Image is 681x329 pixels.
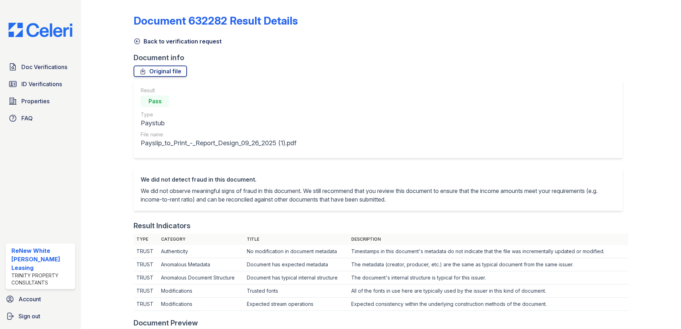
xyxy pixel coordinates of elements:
[6,94,75,108] a: Properties
[134,221,191,231] div: Result Indicators
[348,271,628,284] td: The document's internal structure is typical for this issuer.
[6,111,75,125] a: FAQ
[134,271,158,284] td: TRUST
[348,245,628,258] td: Timestamps in this document's metadata do not indicate that the file was incrementally updated or...
[134,284,158,298] td: TRUST
[244,258,348,271] td: Document has expected metadata
[348,298,628,311] td: Expected consistency within the underlying construction methods of the document.
[348,234,628,245] th: Description
[19,295,41,303] span: Account
[141,187,615,204] p: We did not observe meaningful signs of fraud in this document. We still recommend that you review...
[141,111,296,118] div: Type
[348,258,628,271] td: The metadata (creator, producer, etc.) are the same as typical document from the same issuer.
[11,272,72,286] div: Trinity Property Consultants
[141,118,296,128] div: Paystub
[6,77,75,91] a: ID Verifications
[21,114,33,122] span: FAQ
[134,66,187,77] a: Original file
[244,245,348,258] td: No modification in document metadata
[3,292,78,306] a: Account
[158,234,244,245] th: Category
[3,309,78,323] a: Sign out
[141,175,615,184] div: We did not detect fraud in this document.
[141,87,296,94] div: Result
[134,14,298,27] a: Document 632282 Result Details
[21,63,67,71] span: Doc Verifications
[11,246,72,272] div: ReNew White [PERSON_NAME] Leasing
[134,318,198,328] div: Document Preview
[348,284,628,298] td: All of the fonts in use here are typically used by the issuer in this kind of document.
[244,284,348,298] td: Trusted fonts
[141,95,169,107] div: Pass
[21,80,62,88] span: ID Verifications
[158,245,244,258] td: Authenticity
[134,298,158,311] td: TRUST
[158,271,244,284] td: Anomalous Document Structure
[134,258,158,271] td: TRUST
[244,234,348,245] th: Title
[651,301,674,322] iframe: chat widget
[158,284,244,298] td: Modifications
[3,23,78,37] img: CE_Logo_Blue-a8612792a0a2168367f1c8372b55b34899dd931a85d93a1a3d3e32e68fde9ad4.png
[21,97,50,105] span: Properties
[158,258,244,271] td: Anomalous Metadata
[134,245,158,258] td: TRUST
[6,60,75,74] a: Doc Verifications
[134,53,628,63] div: Document info
[141,131,296,138] div: File name
[158,298,244,311] td: Modifications
[244,271,348,284] td: Document has typical internal structure
[134,234,158,245] th: Type
[141,138,296,148] div: Payslip_to_Print_-_Report_Design_09_26_2025 (1).pdf
[244,298,348,311] td: Expected stream operations
[134,37,222,46] a: Back to verification request
[19,312,40,320] span: Sign out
